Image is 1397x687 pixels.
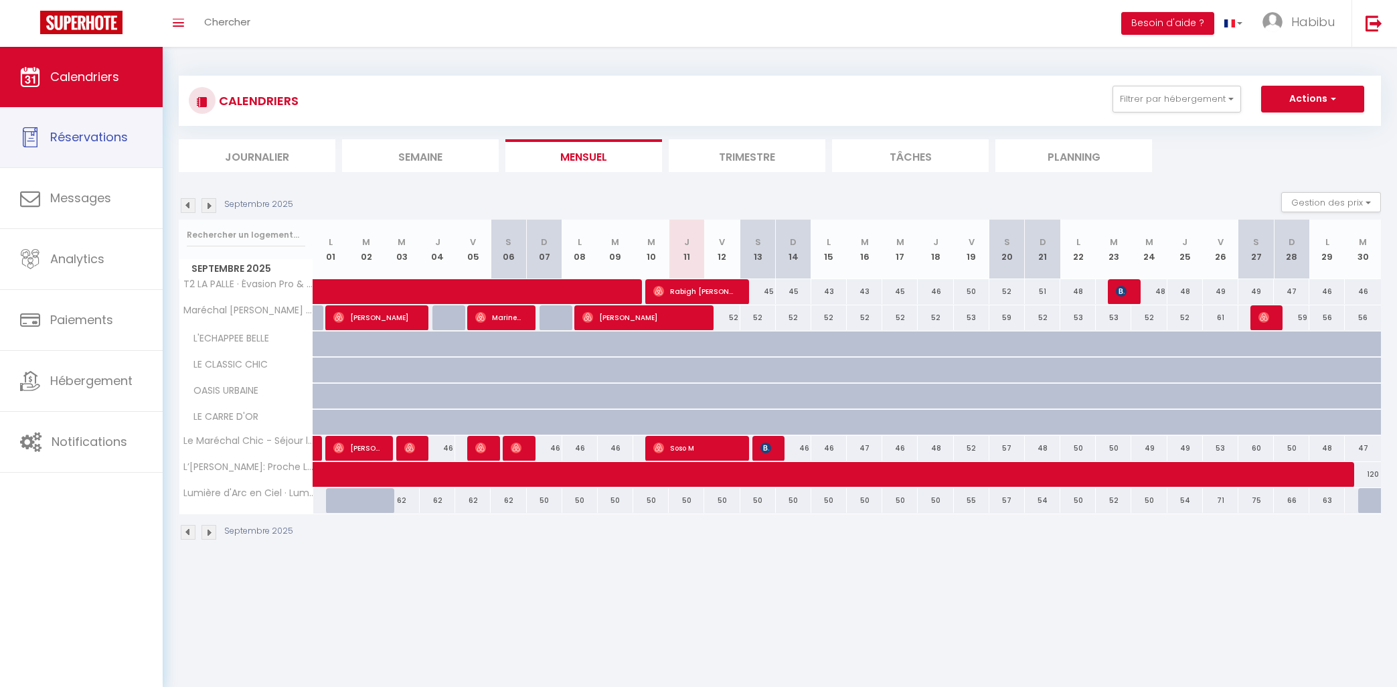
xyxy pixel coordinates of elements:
[187,223,305,247] input: Rechercher un logement...
[1309,279,1345,304] div: 46
[832,139,989,172] li: Tâches
[1309,436,1345,461] div: 48
[384,488,420,513] div: 62
[181,279,315,289] span: T2 LA PALLE · Évasion Pro & Fun à [GEOGRAPHIC_DATA] HPL
[1218,236,1224,248] abbr: V
[216,86,299,116] h3: CALENDRIERS
[179,139,335,172] li: Journalier
[1274,436,1309,461] div: 50
[1131,220,1167,279] th: 24
[562,488,598,513] div: 50
[181,488,315,498] span: Lumière d'Arc en Ciel · Lumière d'Arc en Ciel - Balcon, 10 min des thermes
[653,435,736,461] span: Soso M
[455,220,491,279] th: 05
[669,220,704,279] th: 11
[882,305,918,330] div: 52
[776,305,811,330] div: 52
[847,436,882,461] div: 47
[1110,236,1118,248] abbr: M
[827,236,831,248] abbr: L
[1131,488,1167,513] div: 50
[1325,236,1329,248] abbr: L
[420,436,455,461] div: 46
[562,220,598,279] th: 08
[1261,86,1364,112] button: Actions
[918,279,953,304] div: 46
[918,436,953,461] div: 48
[1345,279,1381,304] div: 46
[1060,488,1096,513] div: 50
[511,435,523,461] span: [PERSON_NAME]
[1238,220,1274,279] th: 27
[1116,279,1128,304] span: [PERSON_NAME]
[1281,192,1381,212] button: Gestion des prix
[491,220,526,279] th: 06
[475,305,523,330] span: Marine Corrompt
[811,436,847,461] div: 46
[1274,488,1309,513] div: 66
[50,189,111,206] span: Messages
[847,279,882,304] div: 43
[420,220,455,279] th: 04
[1076,236,1080,248] abbr: L
[329,236,333,248] abbr: L
[204,15,250,29] span: Chercher
[811,220,847,279] th: 15
[1096,220,1131,279] th: 23
[1060,220,1096,279] th: 22
[50,250,104,267] span: Analytics
[969,236,975,248] abbr: V
[50,129,128,145] span: Réservations
[1309,305,1345,330] div: 56
[1131,436,1167,461] div: 49
[719,236,725,248] abbr: V
[1004,236,1010,248] abbr: S
[1167,220,1203,279] th: 25
[52,433,127,450] span: Notifications
[1203,488,1238,513] div: 71
[760,435,772,461] span: [PERSON_NAME]
[541,236,548,248] abbr: D
[1060,305,1096,330] div: 53
[1060,279,1096,304] div: 48
[384,220,420,279] th: 03
[181,436,315,446] span: Le Maréchal Chic - Séjour lumineux à Rive de Gier
[1025,488,1060,513] div: 54
[598,436,633,461] div: 46
[1025,220,1060,279] th: 21
[527,220,562,279] th: 07
[435,236,440,248] abbr: J
[1182,236,1187,248] abbr: J
[740,279,776,304] div: 45
[420,488,455,513] div: 62
[989,436,1025,461] div: 57
[398,236,406,248] abbr: M
[475,435,487,461] span: [PERSON_NAME]
[1113,86,1241,112] button: Filtrer par hébergement
[181,384,262,398] span: OASIS URBAINE
[1309,488,1345,513] div: 63
[1238,436,1274,461] div: 60
[704,488,740,513] div: 50
[647,236,655,248] abbr: M
[918,220,953,279] th: 18
[1345,305,1381,330] div: 56
[1121,12,1214,35] button: Besoin d'aide ?
[989,279,1025,304] div: 52
[50,68,119,85] span: Calendriers
[1131,279,1167,304] div: 48
[1345,462,1381,487] div: 120
[776,220,811,279] th: 14
[1345,220,1381,279] th: 30
[740,220,776,279] th: 13
[349,220,384,279] th: 02
[954,488,989,513] div: 55
[882,436,918,461] div: 46
[313,436,320,461] a: [PERSON_NAME]
[611,236,619,248] abbr: M
[669,488,704,513] div: 50
[896,236,904,248] abbr: M
[1289,236,1295,248] abbr: D
[1040,236,1046,248] abbr: D
[776,488,811,513] div: 50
